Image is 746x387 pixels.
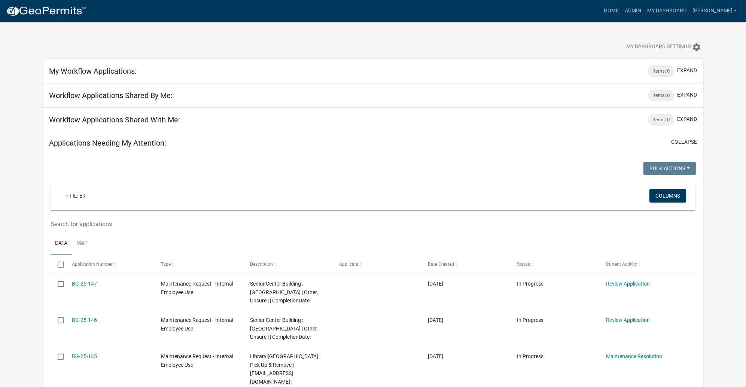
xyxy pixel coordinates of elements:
[49,138,166,147] h5: Applications Needing My Attention:
[250,262,273,267] span: Description
[243,255,332,273] datatable-header-cell: Description
[428,281,443,287] span: 10/15/2025
[250,281,318,304] span: Senior Center Building :Madison County Senior Center | Other, Unsure | | CompletionDate:
[648,65,674,77] div: Items: 0
[620,40,707,54] button: My Dashboard Settingssettings
[49,91,173,100] h5: Workflow Applications Shared By Me:
[421,255,510,273] datatable-header-cell: Date Created
[677,115,697,123] button: expand
[599,255,688,273] datatable-header-cell: Current Activity
[677,91,697,99] button: expand
[72,317,97,323] a: BG-25-146
[428,353,443,359] span: 10/14/2025
[671,138,697,146] button: collapse
[51,232,72,256] a: Data
[606,281,650,287] a: Review Application
[648,89,674,101] div: Items: 0
[154,255,243,273] datatable-header-cell: Type
[643,162,696,175] button: Bulk Actions
[626,43,691,52] span: My Dashboard Settings
[517,281,543,287] span: In Progress
[606,353,662,359] a: Maintenance Resolution
[692,43,701,52] i: settings
[51,216,586,232] input: Search for applications
[517,353,543,359] span: In Progress
[51,255,65,273] datatable-header-cell: Select
[60,189,92,202] a: + Filter
[606,262,637,267] span: Current Activity
[49,67,137,76] h5: My Workflow Applications:
[428,262,454,267] span: Date Created
[606,317,650,323] a: Review Application
[72,281,97,287] a: BG-25-147
[161,317,233,332] span: Maintenance Request - Internal Employee Use
[517,317,543,323] span: In Progress
[649,189,686,202] button: Columns
[622,4,644,18] a: Admin
[648,114,674,126] div: Items: 0
[72,262,113,267] span: Application Number
[689,4,740,18] a: [PERSON_NAME]
[72,353,97,359] a: BG-25-145
[601,4,622,18] a: Home
[677,67,697,74] button: expand
[65,255,154,273] datatable-header-cell: Application Number
[72,232,92,256] a: Map
[510,255,599,273] datatable-header-cell: Status
[339,262,359,267] span: Applicant
[161,353,233,368] span: Maintenance Request - Internal Employee Use
[644,4,689,18] a: My Dashboard
[332,255,421,273] datatable-header-cell: Applicant
[161,281,233,295] span: Maintenance Request - Internal Employee Use
[49,115,180,124] h5: Workflow Applications Shared With Me:
[428,317,443,323] span: 10/15/2025
[250,317,318,340] span: Senior Center Building :Madison County Senior Center | Other, Unsure | | CompletionDate:
[161,262,171,267] span: Type
[517,262,530,267] span: Status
